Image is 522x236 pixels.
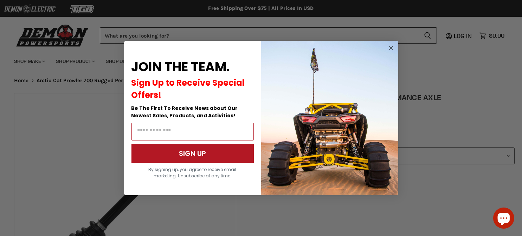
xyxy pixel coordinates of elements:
[131,144,254,163] button: SIGN UP
[261,41,398,195] img: a9095488-b6e7-41ba-879d-588abfab540b.jpeg
[131,58,230,76] span: JOIN THE TEAM.
[131,123,254,140] input: Email Address
[131,105,238,119] span: Be The First To Receive News about Our Newest Sales, Products, and Activities!
[149,166,237,179] span: By signing up, you agree to receive email marketing. Unsubscribe at any time.
[387,44,395,52] button: Close dialog
[491,208,516,230] inbox-online-store-chat: Shopify online store chat
[131,77,245,101] span: Sign Up to Receive Special Offers!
